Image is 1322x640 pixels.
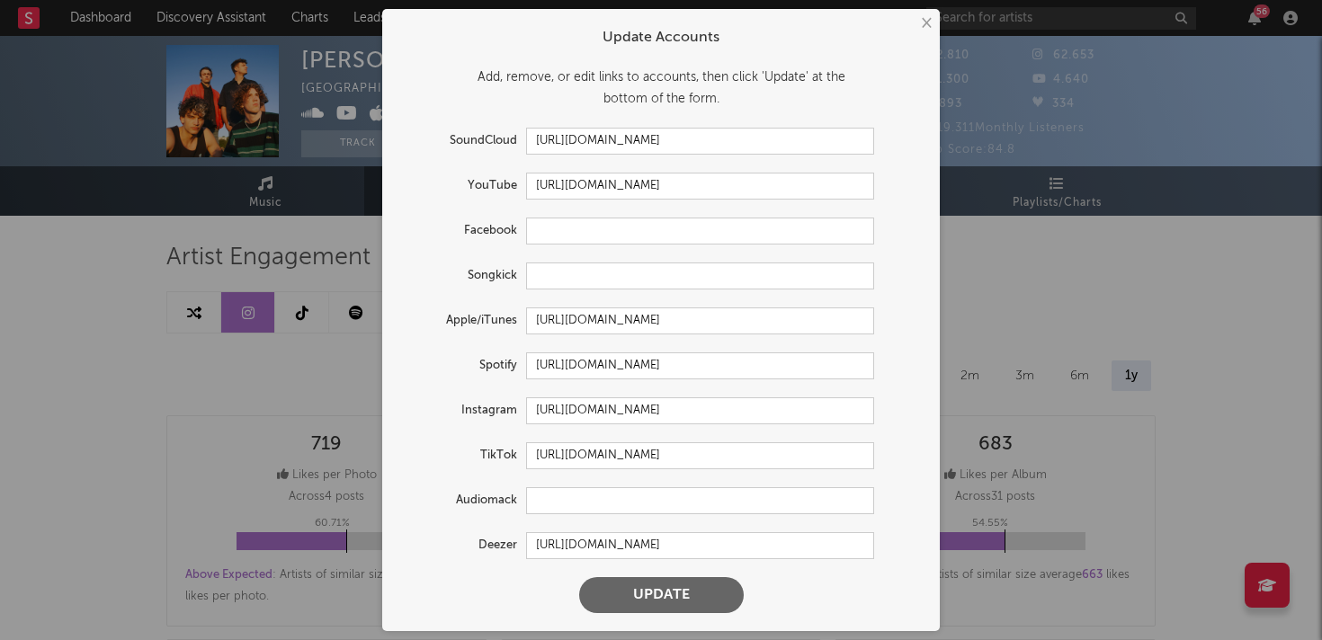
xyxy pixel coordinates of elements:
label: Instagram [400,400,526,422]
button: Update [579,577,744,613]
label: Facebook [400,220,526,242]
div: Update Accounts [400,27,922,49]
button: × [916,13,935,33]
label: Spotify [400,355,526,377]
label: Deezer [400,535,526,556]
label: YouTube [400,175,526,197]
div: Add, remove, or edit links to accounts, then click 'Update' at the bottom of the form. [400,67,922,110]
label: Apple/iTunes [400,310,526,332]
label: Songkick [400,265,526,287]
label: Audiomack [400,490,526,511]
label: TikTok [400,445,526,467]
label: SoundCloud [400,130,526,152]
